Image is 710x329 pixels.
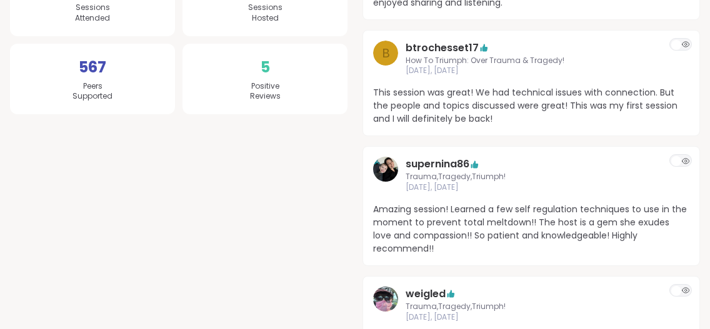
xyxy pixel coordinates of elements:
[79,56,106,79] span: 567
[373,287,398,323] a: weigled
[382,44,390,62] span: b
[406,66,657,76] span: [DATE], [DATE]
[406,312,657,323] span: [DATE], [DATE]
[406,172,657,182] span: Trauma,Tragedy,Triumph!
[373,157,398,182] img: supernina86
[406,287,446,302] a: weigled
[250,81,281,102] span: Positive Reviews
[406,302,657,312] span: Trauma,Tragedy,Triumph!
[373,41,398,77] a: b
[72,81,112,102] span: Peers Supported
[406,157,469,172] a: supernina86
[373,203,689,255] span: Amazing session! Learned a few self regulation techniques to use in the moment to prevent total m...
[373,287,398,312] img: weigled
[406,56,657,66] span: How To Triumph: Over Trauma & Tragedy!
[373,157,398,193] a: supernina86
[75,2,110,24] span: Sessions Attended
[406,41,479,56] a: btrochesset17
[248,2,282,24] span: Sessions Hosted
[406,182,657,193] span: [DATE], [DATE]
[261,56,270,79] span: 5
[373,86,689,125] span: This session was great! We had technical issues with connection. But the people and topics discus...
